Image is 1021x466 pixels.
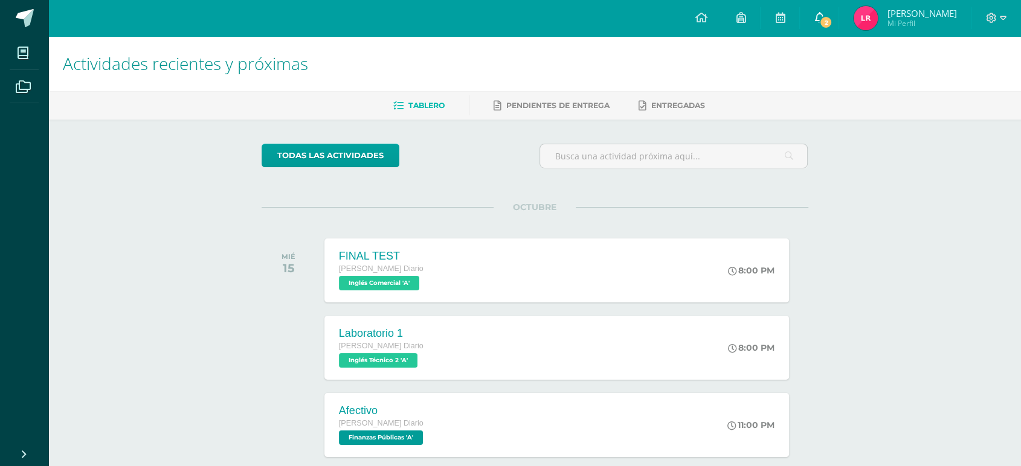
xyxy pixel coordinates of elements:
div: Afectivo [339,404,426,417]
span: [PERSON_NAME] [887,7,956,19]
a: todas las Actividades [262,144,399,167]
span: Pendientes de entrega [506,101,610,110]
div: 11:00 PM [727,420,775,430]
span: Finanzas Públicas 'A' [339,430,423,445]
span: [PERSON_NAME] Diario [339,419,424,427]
span: Inglés Técnico 2 'A' [339,353,417,368]
div: FINAL TEST [339,250,424,263]
div: MIÉ [282,252,295,261]
span: Tablero [408,101,445,110]
a: Pendientes de entrega [494,96,610,115]
div: Laboratorio 1 [339,327,424,340]
span: Actividades recientes y próximas [63,52,308,75]
span: [PERSON_NAME] Diario [339,342,424,350]
a: Tablero [393,96,445,115]
span: Mi Perfil [887,18,956,28]
div: 8:00 PM [728,265,775,276]
div: 15 [282,261,295,275]
span: Inglés Comercial 'A' [339,276,419,290]
span: OCTUBRE [494,202,576,212]
div: 8:00 PM [728,342,775,353]
span: [PERSON_NAME] Diario [339,264,424,273]
span: Entregadas [651,101,705,110]
input: Busca una actividad próxima aquí... [540,144,808,168]
img: 964ca9894ede580144e497e08e3aa946.png [854,6,878,30]
span: 2 [819,16,833,29]
a: Entregadas [639,96,705,115]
